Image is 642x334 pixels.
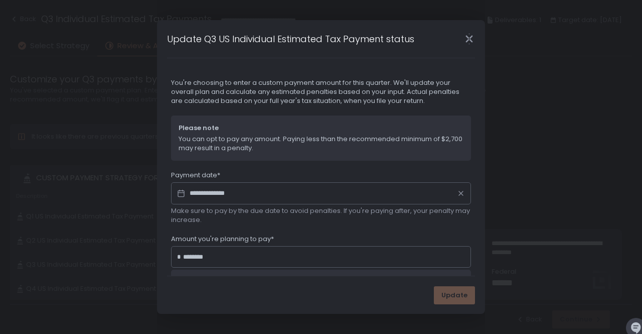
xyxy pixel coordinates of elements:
span: Make sure to pay by the due date to avoid penalties. If you're paying after, your penalty may inc... [171,206,471,225]
span: Please note [179,124,463,133]
span: Amount you're planning to pay* [171,235,274,244]
input: Datepicker input [171,182,471,204]
span: Payment date* [171,171,220,180]
span: You can opt to pay any amount. Paying less than the recommended minimum of $2,700 may result in a... [179,135,463,153]
span: You're choosing to enter a custom payment amount for this quarter. We'll update your overall plan... [171,78,471,105]
h1: Update Q3 US Individual Estimated Tax Payment status [167,32,414,46]
div: Close [453,33,485,45]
